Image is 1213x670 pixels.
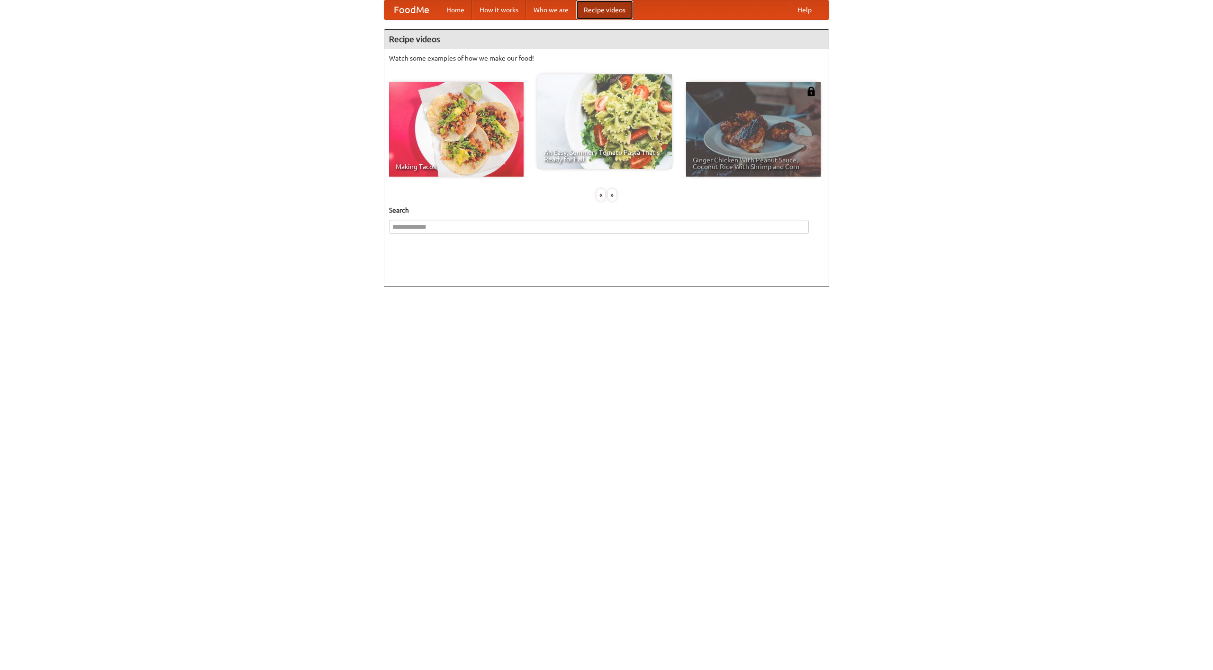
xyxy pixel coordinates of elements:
h5: Search [389,205,824,215]
h4: Recipe videos [384,30,829,49]
a: Help [790,0,819,19]
a: Who we are [526,0,576,19]
a: Home [439,0,472,19]
span: An Easy, Summery Tomato Pasta That's Ready for Fall [544,149,665,162]
div: » [608,189,616,201]
a: FoodMe [384,0,439,19]
div: « [597,189,605,201]
a: An Easy, Summery Tomato Pasta That's Ready for Fall [537,74,672,169]
a: Recipe videos [576,0,633,19]
a: How it works [472,0,526,19]
img: 483408.png [806,87,816,96]
p: Watch some examples of how we make our food! [389,54,824,63]
a: Making Tacos [389,82,524,177]
span: Making Tacos [396,163,517,170]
